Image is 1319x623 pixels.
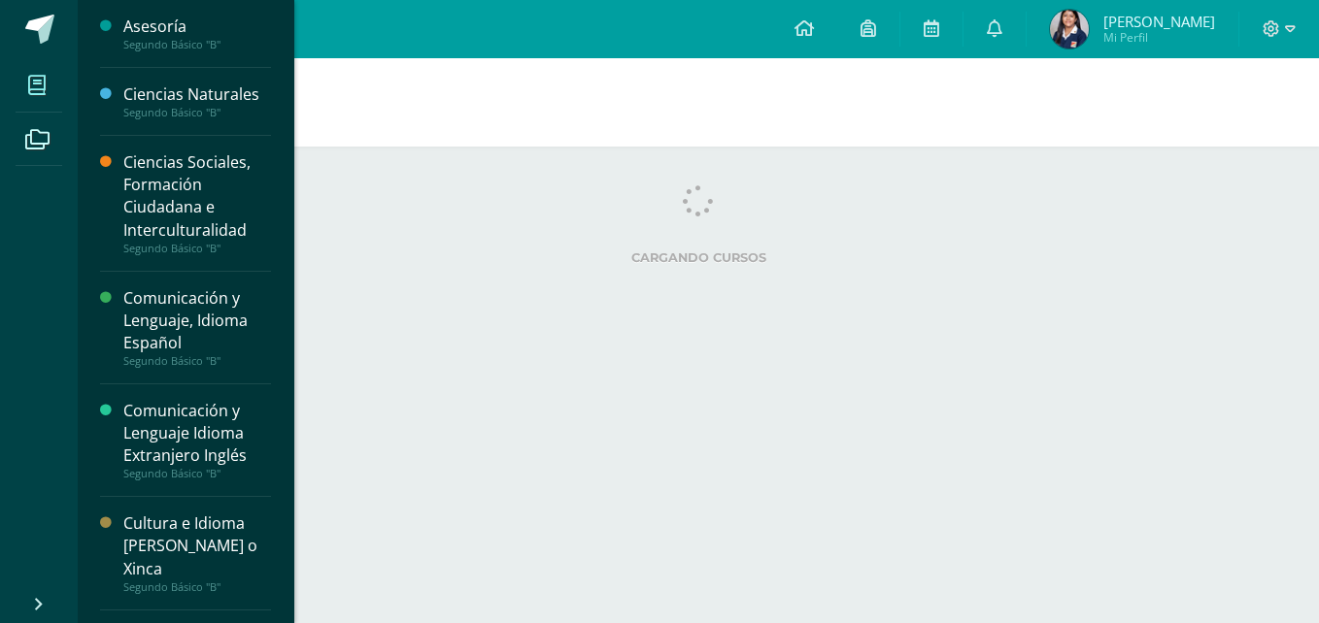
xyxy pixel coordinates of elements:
[123,83,271,119] a: Ciencias NaturalesSegundo Básico "B"
[123,354,271,368] div: Segundo Básico "B"
[123,151,271,254] a: Ciencias Sociales, Formación Ciudadana e InterculturalidadSegundo Básico "B"
[1103,12,1215,31] span: [PERSON_NAME]
[123,151,271,241] div: Ciencias Sociales, Formación Ciudadana e Interculturalidad
[123,287,271,354] div: Comunicación y Lenguaje, Idioma Español
[123,83,271,106] div: Ciencias Naturales
[123,106,271,119] div: Segundo Básico "B"
[123,400,271,480] a: Comunicación y Lenguaje Idioma Extranjero InglésSegundo Básico "B"
[123,467,271,480] div: Segundo Básico "B"
[123,512,271,593] a: Cultura e Idioma [PERSON_NAME] o XincaSegundo Básico "B"
[1050,10,1089,49] img: d507e2840dad5626a1ad675e115e0739.png
[117,250,1280,265] label: Cargando cursos
[123,16,271,51] a: AsesoríaSegundo Básico "B"
[1103,29,1215,46] span: Mi Perfil
[123,242,271,255] div: Segundo Básico "B"
[123,512,271,579] div: Cultura e Idioma [PERSON_NAME] o Xinca
[123,16,271,38] div: Asesoría
[123,400,271,467] div: Comunicación y Lenguaje Idioma Extranjero Inglés
[123,580,271,594] div: Segundo Básico "B"
[123,287,271,368] a: Comunicación y Lenguaje, Idioma EspañolSegundo Básico "B"
[123,38,271,51] div: Segundo Básico "B"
